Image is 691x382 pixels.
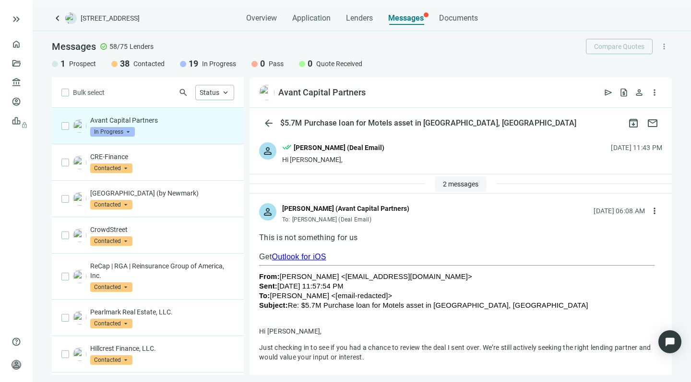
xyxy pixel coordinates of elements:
[73,229,86,242] img: fb0dc0c6-b5d2-45fb-a310-cf5bdd72d288
[52,12,63,24] a: keyboard_arrow_left
[616,85,631,100] button: request_quote
[90,355,132,365] span: Contacted
[443,180,478,188] span: 2 messages
[278,87,366,98] div: Avant Capital Partners
[90,261,234,280] p: ReCap | RGA | Reinsurance Group of America, Inc.
[647,85,662,100] button: more_vert
[60,58,65,69] span: 1
[660,42,668,51] span: more_vert
[81,13,140,23] span: [STREET_ADDRESS]
[90,307,234,317] p: Pearlmark Real Estate, LLC.
[282,216,409,223] div: To:
[262,206,274,218] span: person
[282,203,409,214] div: [PERSON_NAME] (Avant Capital Partners)
[282,155,384,164] div: Hi [PERSON_NAME],
[73,347,86,361] img: e8543e9e-46f7-4053-a5e9-c79760069087
[631,85,647,100] button: person
[90,282,132,292] span: Contacted
[202,59,236,69] span: In Progress
[260,58,265,69] span: 0
[634,88,644,97] span: person
[292,216,371,223] span: [PERSON_NAME] (Deal Email)
[388,13,424,23] span: Messages
[130,42,154,51] span: Lenders
[316,59,362,69] span: Quote Received
[52,41,96,52] span: Messages
[12,337,21,347] span: help
[90,225,234,234] p: CrowdStreet
[73,192,86,206] img: 1581d814-94ec-48a3-8ba2-05a52b70026d
[269,59,284,69] span: Pass
[65,12,77,24] img: deal-logo
[292,13,331,23] span: Application
[259,85,274,100] img: 6fdae9d3-f4b4-45a4-a413-19759d81d0b5
[73,270,86,283] img: 8f46ff4e-3980-47c9-8f89-c6462f6ea58f
[650,88,659,97] span: more_vert
[90,200,132,209] span: Contacted
[120,58,130,69] span: 38
[179,88,188,97] span: search
[619,88,629,97] span: request_quote
[611,142,662,153] div: [DATE] 11:43 PM
[90,188,234,198] p: [GEOGRAPHIC_DATA] (by Newmark)
[308,58,312,69] span: 0
[643,114,662,133] button: mail
[294,142,384,153] div: [PERSON_NAME] (Deal Email)
[658,330,681,353] div: Open Intercom Messenger
[628,117,639,129] span: archive
[282,142,292,155] span: done_all
[604,88,613,97] span: send
[12,360,21,370] span: person
[73,311,86,324] img: 62235220-d3b8-4842-aecb-6c4f36a01667
[594,206,645,216] div: [DATE] 06:08 AM
[263,117,274,129] span: arrow_back
[90,236,132,246] span: Contacted
[624,114,643,133] button: archive
[439,13,478,23] span: Documents
[73,87,105,98] span: Bulk select
[109,42,128,51] span: 58/75
[73,119,86,133] img: 6fdae9d3-f4b4-45a4-a413-19759d81d0b5
[647,117,658,129] span: mail
[90,163,132,173] span: Contacted
[221,88,230,97] span: keyboard_arrow_up
[90,127,135,137] span: In Progress
[259,114,278,133] button: arrow_back
[647,203,662,219] button: more_vert
[346,13,373,23] span: Lenders
[100,43,107,50] span: check_circle
[11,13,22,25] button: keyboard_double_arrow_right
[200,89,219,96] span: Status
[90,319,132,328] span: Contacted
[435,176,487,192] button: 2 messages
[90,116,234,125] p: Avant Capital Partners
[246,13,277,23] span: Overview
[656,39,672,54] button: more_vert
[90,152,234,162] p: CRE-Finance
[650,206,659,216] span: more_vert
[189,58,198,69] span: 19
[69,59,96,69] span: Prospect
[73,156,86,169] img: c3ca3172-0736-45a5-9f6c-d6e640231ee8
[601,85,616,100] button: send
[90,344,234,353] p: Hillcrest Finance, LLC.
[133,59,165,69] span: Contacted
[278,118,579,128] div: $5.7M Purchase loan for Motels asset in [GEOGRAPHIC_DATA], [GEOGRAPHIC_DATA]
[262,145,274,157] span: person
[586,39,653,54] button: Compare Quotes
